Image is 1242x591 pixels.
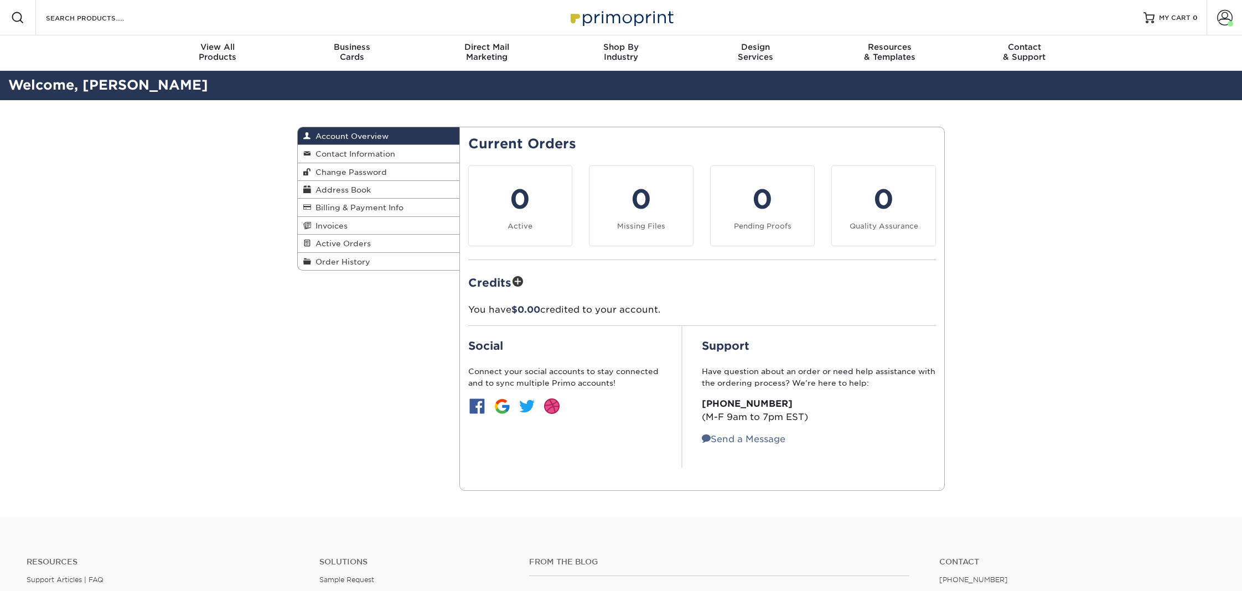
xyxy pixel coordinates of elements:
[717,179,808,219] div: 0
[702,398,793,409] strong: [PHONE_NUMBER]
[543,397,561,415] img: btn-dribbble.jpg
[27,557,303,567] h4: Resources
[518,397,536,415] img: btn-twitter.jpg
[298,217,459,235] a: Invoices
[285,35,420,71] a: BusinessCards
[468,366,662,388] p: Connect your social accounts to stay connected and to sync multiple Primo accounts!
[319,576,374,584] a: Sample Request
[298,199,459,216] a: Billing & Payment Info
[468,339,662,352] h2: Social
[420,35,554,71] a: Direct MailMarketing
[311,203,403,212] span: Billing & Payment Info
[1159,13,1191,23] span: MY CART
[957,42,1091,52] span: Contact
[298,163,459,181] a: Change Password
[957,35,1091,71] a: Contact& Support
[1193,14,1198,22] span: 0
[468,273,936,291] h2: Credits
[508,222,532,230] small: Active
[285,42,420,62] div: Cards
[939,576,1008,584] a: [PHONE_NUMBER]
[702,339,936,352] h2: Support
[285,42,420,52] span: Business
[151,42,285,62] div: Products
[319,557,512,567] h4: Solutions
[617,222,665,230] small: Missing Files
[734,222,791,230] small: Pending Proofs
[420,42,554,52] span: Direct Mail
[688,42,822,62] div: Services
[831,165,936,246] a: 0 Quality Assurance
[822,35,957,71] a: Resources& Templates
[839,179,929,219] div: 0
[475,179,566,219] div: 0
[151,42,285,52] span: View All
[468,303,936,317] p: You have credited to your account.
[151,35,285,71] a: View AllProducts
[493,397,511,415] img: btn-google.jpg
[596,179,686,219] div: 0
[45,11,153,24] input: SEARCH PRODUCTS.....
[702,397,936,424] p: (M-F 9am to 7pm EST)
[554,35,689,71] a: Shop ByIndustry
[420,42,554,62] div: Marketing
[957,42,1091,62] div: & Support
[702,366,936,388] p: Have question about an order or need help assistance with the ordering process? We’re here to help:
[511,304,540,315] span: $0.00
[589,165,694,246] a: 0 Missing Files
[298,235,459,252] a: Active Orders
[939,557,1215,567] a: Contact
[298,145,459,163] a: Contact Information
[298,181,459,199] a: Address Book
[311,149,395,158] span: Contact Information
[311,185,371,194] span: Address Book
[468,136,936,152] h2: Current Orders
[311,168,387,177] span: Change Password
[529,557,909,567] h4: From the Blog
[822,42,957,62] div: & Templates
[688,42,822,52] span: Design
[566,6,676,29] img: Primoprint
[850,222,918,230] small: Quality Assurance
[311,257,370,266] span: Order History
[688,35,822,71] a: DesignServices
[311,132,389,141] span: Account Overview
[702,434,785,444] a: Send a Message
[710,165,815,246] a: 0 Pending Proofs
[298,253,459,270] a: Order History
[468,165,573,246] a: 0 Active
[554,42,689,52] span: Shop By
[311,239,371,248] span: Active Orders
[298,127,459,145] a: Account Overview
[27,576,103,584] a: Support Articles | FAQ
[311,221,348,230] span: Invoices
[468,397,486,415] img: btn-facebook.jpg
[554,42,689,62] div: Industry
[822,42,957,52] span: Resources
